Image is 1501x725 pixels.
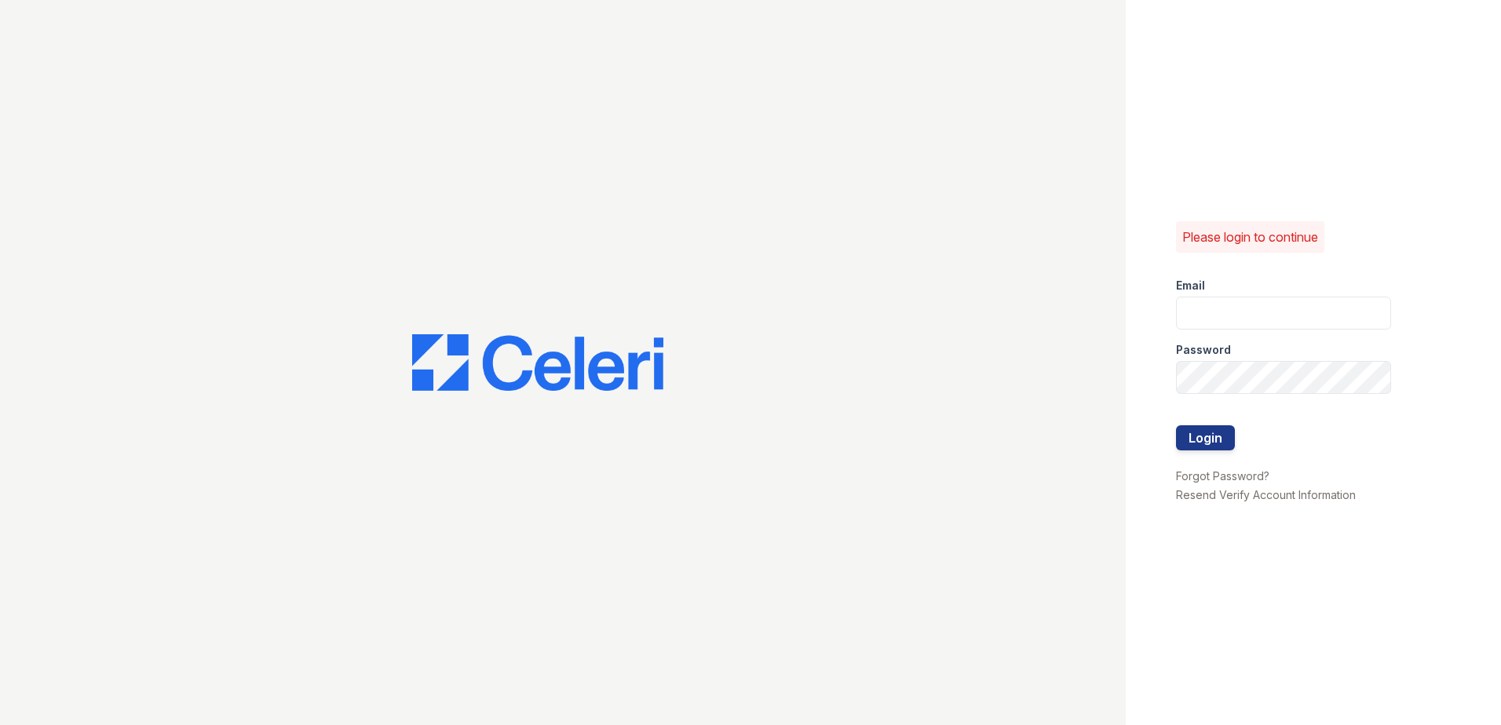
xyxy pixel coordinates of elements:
a: Resend Verify Account Information [1176,488,1356,501]
a: Forgot Password? [1176,469,1269,483]
label: Email [1176,278,1205,293]
img: CE_Logo_Blue-a8612792a0a2168367f1c8372b55b34899dd931a85d93a1a3d3e32e68fde9ad4.png [412,334,663,391]
label: Password [1176,342,1231,358]
p: Please login to continue [1182,228,1318,246]
button: Login [1176,425,1235,450]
